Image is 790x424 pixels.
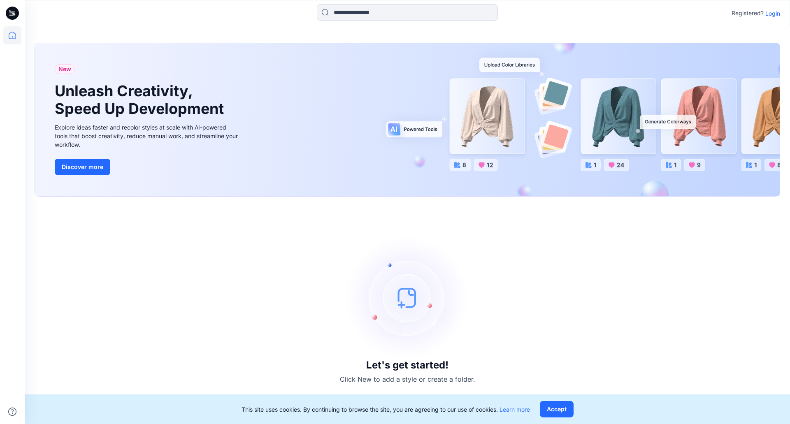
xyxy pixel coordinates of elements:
[366,359,448,371] h3: Let's get started!
[58,64,71,74] span: New
[540,401,574,417] button: Accept
[732,8,764,18] p: Registered?
[765,9,780,18] p: Login
[55,159,240,175] a: Discover more
[242,405,530,414] p: This site uses cookies. By continuing to browse the site, you are agreeing to our use of cookies.
[55,159,110,175] button: Discover more
[340,374,475,384] p: Click New to add a style or create a folder.
[55,82,228,118] h1: Unleash Creativity, Speed Up Development
[500,406,530,413] a: Learn more
[55,123,240,149] div: Explore ideas faster and recolor styles at scale with AI-powered tools that boost creativity, red...
[346,236,469,359] img: empty-state-image.svg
